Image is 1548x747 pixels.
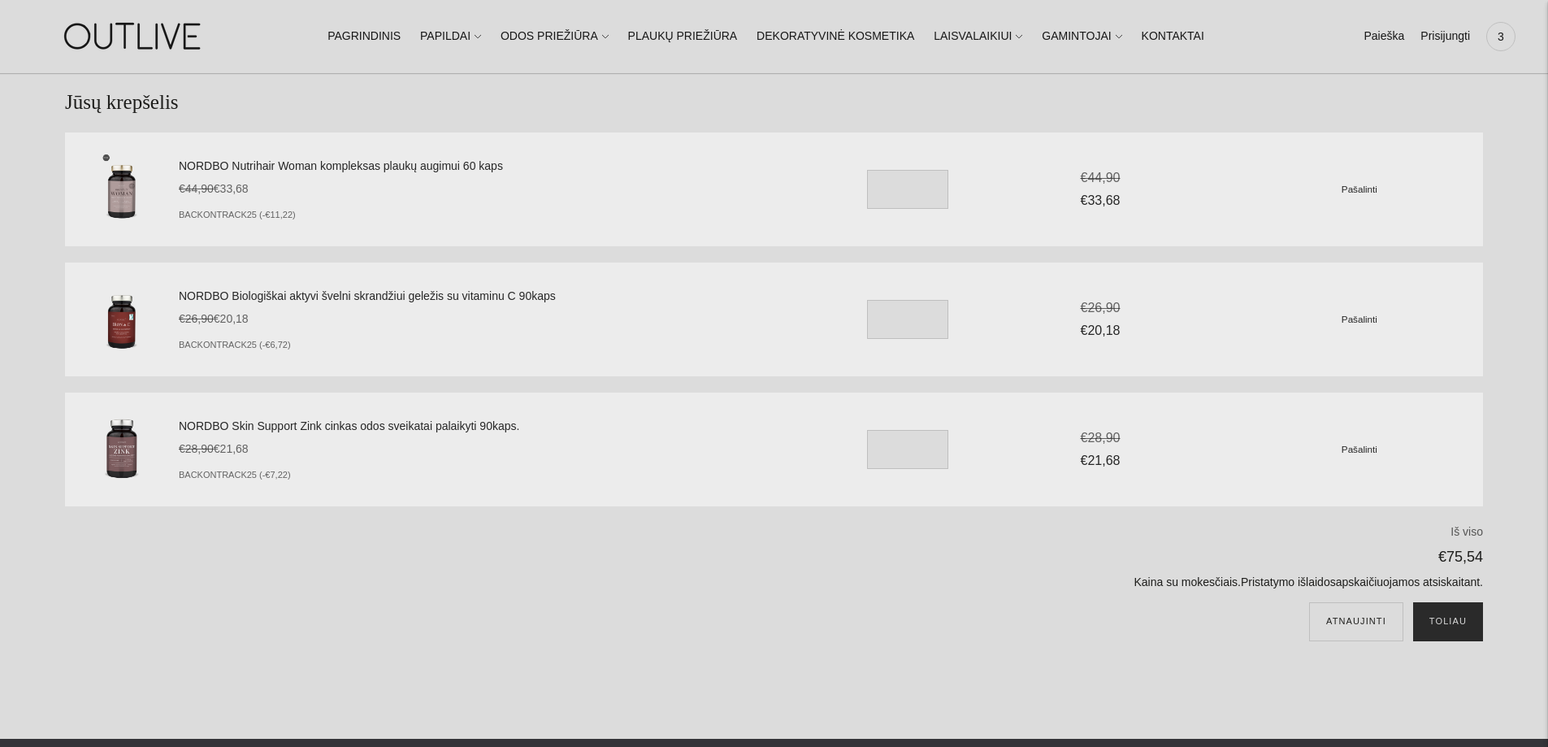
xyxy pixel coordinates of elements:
[562,523,1483,542] p: Iš viso
[179,442,214,455] s: €28,90
[1342,442,1377,455] a: Pašalinti
[1309,602,1403,641] button: Atnaujinti
[1081,171,1121,185] s: €44,90
[1081,431,1121,445] s: €28,90
[867,430,948,469] input: Translation missing: en.cart.general.item_quantity
[81,279,163,360] img: NORDBO Biologiškai aktyvi švelni skrandžiui geležis su vitaminu C 90kaps
[179,310,807,351] div: €20,18
[993,167,1208,211] div: €33,68
[1486,19,1515,54] a: 3
[179,469,807,481] li: BACKONTRACK25 (-€7,22)
[179,287,807,306] a: NORDBO Biologiškai aktyvi švelni skrandžiui geležis su vitaminu C 90kaps
[1342,184,1377,194] small: Pašalinti
[327,19,401,54] a: PAGRINDINIS
[1042,19,1121,54] a: GAMINTOJAI
[1342,312,1377,325] a: Pašalinti
[33,8,236,64] img: OUTLIVE
[1342,444,1377,454] small: Pašalinti
[1342,314,1377,324] small: Pašalinti
[867,300,948,339] input: Translation missing: en.cart.general.item_quantity
[179,182,214,195] s: €44,90
[179,339,807,351] li: BACKONTRACK25 (-€6,72)
[179,157,807,176] a: NORDBO Nutrihair Woman kompleksas plaukų augimui 60 kaps
[993,427,1208,471] div: €21,68
[757,19,914,54] a: DEKORATYVINĖ KOSMETIKA
[562,573,1483,593] p: Kaina su mokesčiais. apskaičiuojamos atsiskaitant.
[1342,182,1377,195] a: Pašalinti
[1364,19,1404,54] a: Paieška
[65,89,1483,116] h1: Jūsų krepšelis
[628,19,738,54] a: PLAUKŲ PRIEŽIŪRA
[81,149,163,230] img: NORDBO Nutrihair Woman kompleksas plaukų augimui 60 kaps
[179,180,807,221] div: €33,68
[993,297,1208,341] div: €20,18
[1413,602,1483,641] button: Toliau
[501,19,609,54] a: ODOS PRIEŽIŪRA
[1420,19,1470,54] a: Prisijungti
[1489,25,1512,48] span: 3
[179,312,214,325] s: €26,90
[179,209,807,221] li: BACKONTRACK25 (-€11,22)
[867,170,948,209] input: Translation missing: en.cart.general.item_quantity
[1081,301,1121,315] s: €26,90
[81,409,163,490] img: NORDBO Skin Support Zink cinkas odos sveikatai palaikyti 90kaps.
[562,545,1483,570] p: €75,54
[420,19,481,54] a: PAPILDAI
[934,19,1022,54] a: LAISVALAIKIUI
[1142,19,1204,54] a: KONTAKTAI
[179,417,807,436] a: NORDBO Skin Support Zink cinkas odos sveikatai palaikyti 90kaps.
[179,440,807,481] div: €21,68
[1241,575,1336,588] a: Pristatymo išlaidos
